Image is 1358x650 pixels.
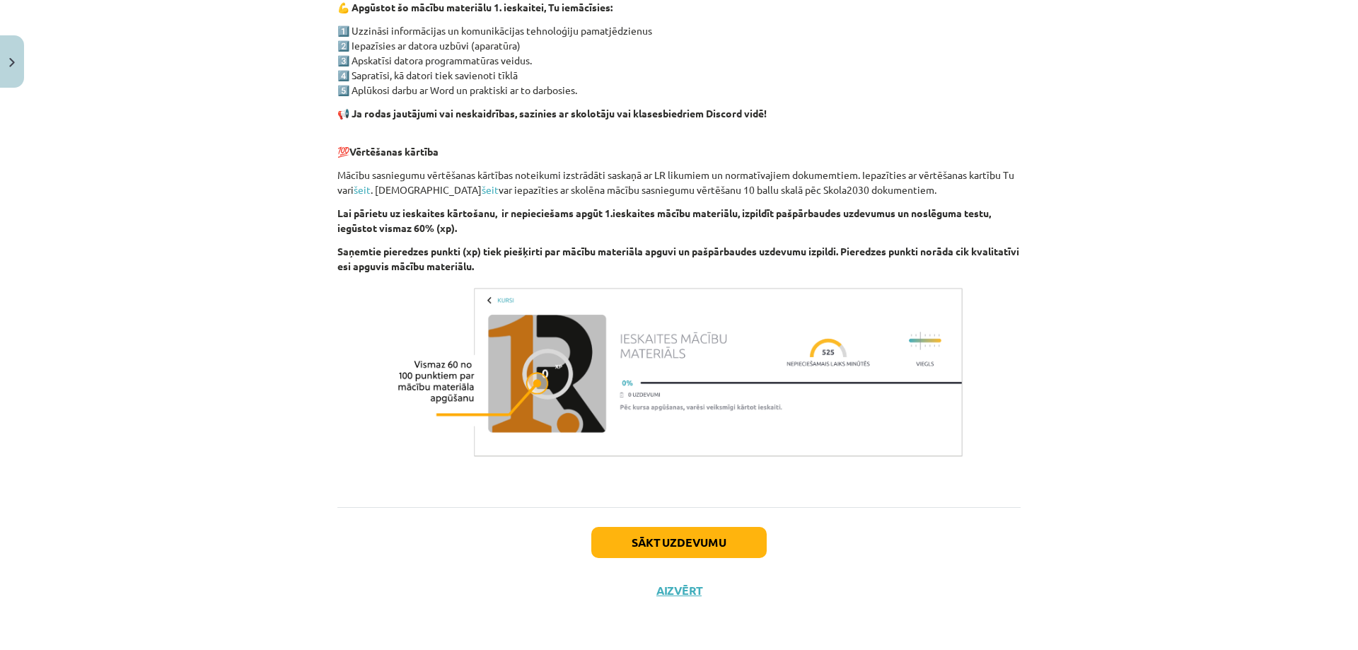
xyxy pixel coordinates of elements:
[482,183,499,196] a: šeit
[337,23,1021,98] p: 1️⃣ Uzzināsi informācijas un komunikācijas tehnoloģiju pamatjēdzienus 2️⃣ Iepazīsies ar datora uz...
[337,107,767,120] strong: 📢 Ja rodas jautājumi vai neskaidrības, sazinies ar skolotāju vai klasesbiedriem Discord vidē!
[337,168,1021,197] p: Mācību sasniegumu vērtēšanas kārtības noteikumi izstrādāti saskaņā ar LR likumiem un normatīvajie...
[349,145,439,158] b: Vērtēšanas kārtība
[9,58,15,67] img: icon-close-lesson-0947bae3869378f0d4975bcd49f059093ad1ed9edebbc8119c70593378902aed.svg
[354,183,371,196] a: šeit
[337,129,1021,159] p: 💯
[652,584,706,598] button: Aizvērt
[337,1,613,13] strong: 💪 Apgūstot šo mācību materiālu 1. ieskaitei, Tu iemācīsies:
[337,207,991,234] b: Lai pārietu uz ieskaites kārtošanu, ir nepieciešams apgūt 1.ieskaites mācību materiālu, izpildīt ...
[337,245,1019,272] b: Saņemtie pieredzes punkti (xp) tiek piešķirti par mācību materiāla apguvi un pašpārbaudes uzdevum...
[591,527,767,558] button: Sākt uzdevumu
